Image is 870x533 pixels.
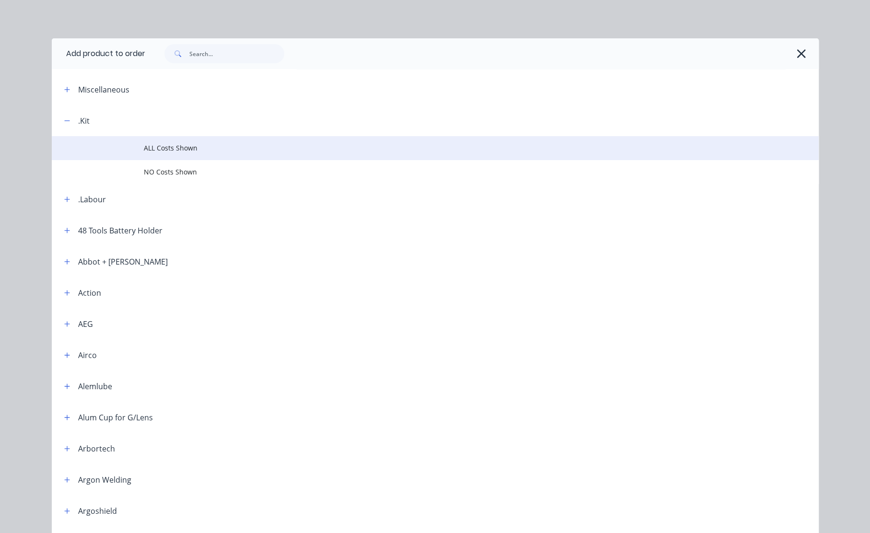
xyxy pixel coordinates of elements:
[78,474,131,486] div: Argon Welding
[78,318,93,330] div: AEG
[144,167,684,177] span: NO Costs Shown
[78,84,129,95] div: Miscellaneous
[78,256,168,267] div: Abbot + [PERSON_NAME]
[78,412,153,423] div: Alum Cup for G/Lens
[189,44,284,63] input: Search...
[78,225,162,236] div: 48 Tools Battery Holder
[78,505,117,517] div: Argoshield
[78,349,97,361] div: Airco
[78,287,101,299] div: Action
[78,381,112,392] div: Alemlube
[78,194,106,205] div: .Labour
[78,443,115,454] div: Arbortech
[78,115,90,127] div: .Kit
[52,38,145,69] div: Add product to order
[144,143,684,153] span: ALL Costs Shown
